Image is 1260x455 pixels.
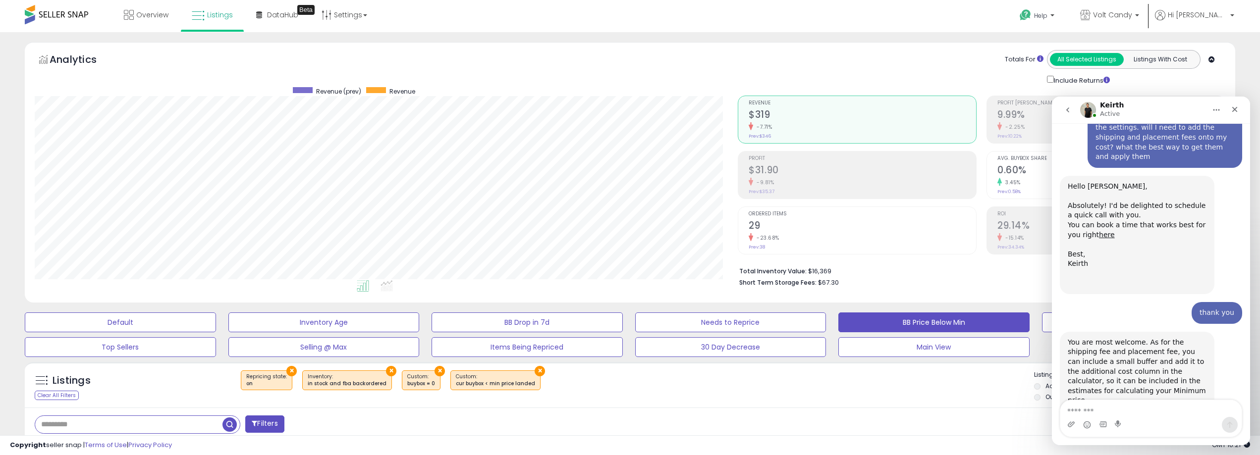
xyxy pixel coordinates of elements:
[85,440,127,450] a: Terms of Use
[1002,179,1021,186] small: 3.45%
[432,337,623,357] button: Items Being Repriced
[749,133,771,139] small: Prev: $346
[997,156,1225,161] span: Avg. Buybox Share
[749,220,976,233] h2: 29
[435,366,445,376] button: ×
[297,5,315,15] div: Tooltip anchor
[456,380,535,387] div: cur buybox < min price landed
[228,312,420,332] button: Inventory Age
[25,337,216,357] button: Top Sellers
[267,10,298,20] span: DataHub
[997,164,1225,178] h2: 0.60%
[753,123,772,131] small: -7.71%
[386,366,396,376] button: ×
[997,220,1225,233] h2: 29.14%
[749,109,976,122] h2: $319
[997,211,1225,217] span: ROI
[8,235,163,403] div: You are most welcome. As for the shipping fee and placement fee, you can include a small buffer a...
[753,179,774,186] small: -9.81%
[15,324,23,332] button: Upload attachment
[1034,11,1047,20] span: Help
[1093,10,1132,20] span: Volt Candy
[739,264,1218,276] li: $16,369
[50,52,116,69] h5: Analytics
[170,320,186,336] button: Send a message…
[1045,382,1064,390] label: Active
[1040,74,1121,86] div: Include Returns
[128,440,172,450] a: Privacy Policy
[316,87,361,96] span: Revenue (prev)
[136,10,168,20] span: Overview
[407,373,435,388] span: Custom:
[207,10,233,20] span: Listings
[749,189,774,195] small: Prev: $35.37
[749,211,976,217] span: Ordered Items
[838,312,1030,332] button: BB Price Below Min
[8,303,190,320] textarea: Message…
[286,366,297,376] button: ×
[749,101,976,106] span: Revenue
[245,415,284,433] button: Filters
[47,324,55,332] button: Gif picker
[997,189,1021,195] small: Prev: 0.58%
[1155,10,1234,32] a: Hi [PERSON_NAME]
[1123,53,1197,66] button: Listings With Cost
[228,337,420,357] button: Selling @ Max
[753,234,779,242] small: -23.68%
[818,278,839,287] span: $67.30
[997,109,1225,122] h2: 9.99%
[246,380,287,387] div: on
[1042,312,1233,332] button: Non Competitive
[749,164,976,178] h2: $31.90
[1005,55,1043,64] div: Totals For
[749,244,765,250] small: Prev: 38
[1034,370,1235,380] p: Listing States:
[1168,10,1227,20] span: Hi [PERSON_NAME]
[10,440,46,450] strong: Copyright
[739,267,807,275] b: Total Inventory Value:
[1045,393,1082,401] label: Out of Stock
[432,312,623,332] button: BB Drop in 7d
[10,441,172,450] div: seller snap | |
[1002,234,1024,242] small: -15.14%
[1019,9,1032,21] i: Get Help
[16,241,155,338] div: You are most welcome. As for the shipping fee and placement fee, you can include a small buffer a...
[635,312,826,332] button: Needs to Reprice
[308,373,386,388] span: Inventory :
[749,156,976,161] span: Profit
[635,337,826,357] button: 30 Day Decrease
[1052,97,1250,445] iframe: Intercom live chat
[8,235,190,420] div: Keirth says…
[1012,1,1064,32] a: Help
[739,278,817,287] b: Short Term Storage Fees:
[308,380,386,387] div: in stock and fba backordered
[1050,53,1124,66] button: All Selected Listings
[389,87,415,96] span: Revenue
[535,366,545,376] button: ×
[997,133,1022,139] small: Prev: 10.22%
[35,391,79,400] div: Clear All Filters
[997,244,1024,250] small: Prev: 34.34%
[407,380,435,387] div: buybox = 0
[246,373,287,388] span: Repricing state :
[456,373,535,388] span: Custom:
[53,374,91,388] h5: Listings
[997,101,1225,106] span: Profit [PERSON_NAME]
[31,324,39,332] button: Emoji picker
[838,337,1030,357] button: Main View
